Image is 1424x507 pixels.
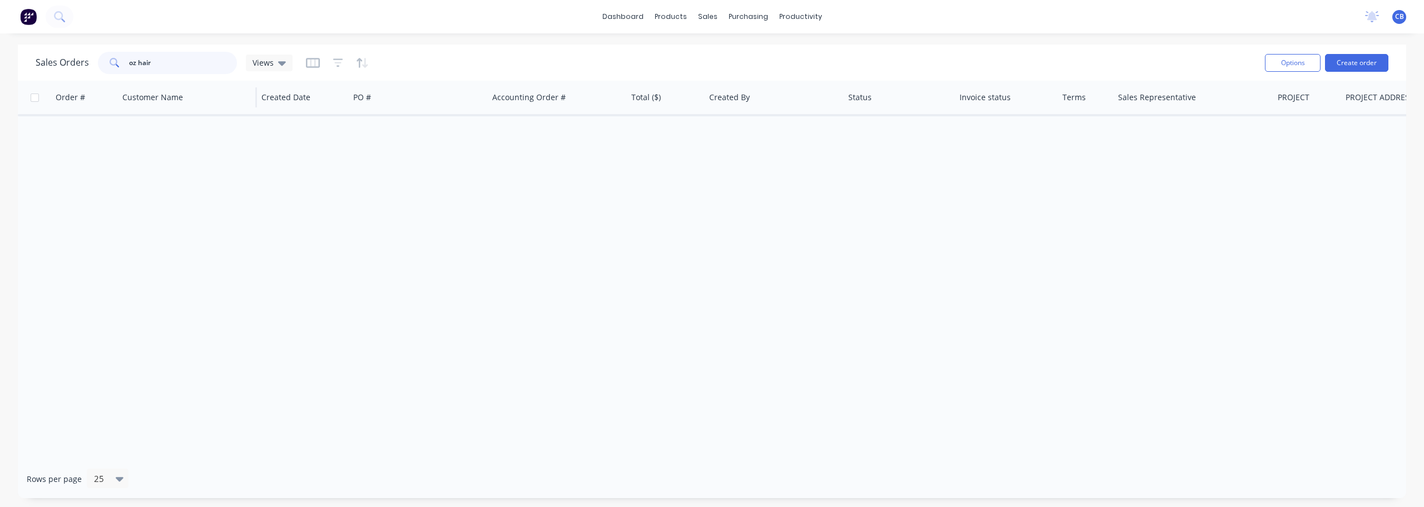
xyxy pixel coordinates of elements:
div: sales [693,8,723,25]
div: Invoice status [960,92,1011,103]
div: Total ($) [631,92,661,103]
div: Accounting Order # [492,92,566,103]
div: Created By [709,92,750,103]
div: products [649,8,693,25]
div: Sales Representative [1118,92,1196,103]
input: Search... [129,52,238,74]
div: Terms [1062,92,1086,103]
div: PROJECT ADDRESS [1346,92,1414,103]
div: PO # [353,92,371,103]
span: CB [1395,12,1404,22]
span: Views [253,57,274,68]
div: Order # [56,92,85,103]
button: Options [1265,54,1321,72]
div: PROJECT [1278,92,1309,103]
h1: Sales Orders [36,57,89,68]
div: Created Date [261,92,310,103]
div: purchasing [723,8,774,25]
span: Rows per page [27,474,82,485]
div: Status [848,92,872,103]
div: Customer Name [122,92,183,103]
a: dashboard [597,8,649,25]
img: Factory [20,8,37,25]
button: Create order [1325,54,1388,72]
div: productivity [774,8,828,25]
